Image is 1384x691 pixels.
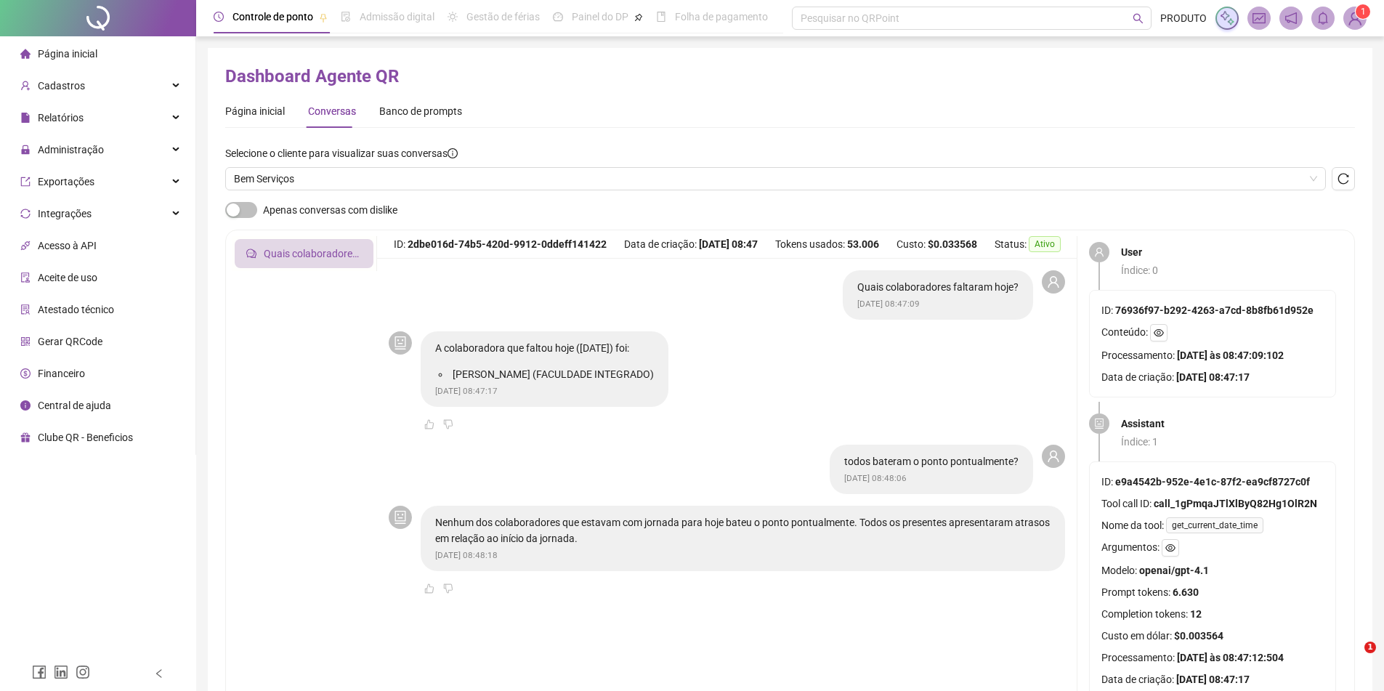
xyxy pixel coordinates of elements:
span: Nome da tool: [1101,517,1164,533]
span: Folha de pagamento [675,11,768,23]
span: Controle de ponto [232,11,313,23]
span: linkedin [54,665,68,679]
span: 76936f97-b292-4263-a7cd-8b8fb61d952e [1115,302,1314,318]
span: [DATE] às 08:47:12:504 [1177,650,1284,666]
span: 12 [1190,606,1202,622]
span: Completion tokens: [1101,606,1188,622]
span: get_current_date_time [1166,517,1263,533]
span: user [1047,450,1060,463]
img: 38791 [1344,7,1366,29]
span: sun [448,12,458,22]
span: file [20,113,31,123]
span: Custo: [897,236,926,252]
span: notification [1284,12,1298,25]
span: dashboard [553,12,563,22]
span: e9a4542b-952e-4e1c-87f2-ea9cf8727c0f [1115,474,1310,490]
img: sparkle-icon.fc2bf0ac1784a2077858766a79e2daf3.svg [1219,10,1235,26]
span: book [656,12,666,22]
span: ID: [1101,302,1113,318]
span: Tool call ID: [1101,496,1152,512]
p: todos bateram o ponto pontualmente? [844,453,1019,469]
span: Conteúdo: [1101,324,1148,342]
h3: Dashboard Agente QR [225,65,1355,89]
span: Central de ajuda [38,400,111,411]
label: Selecione o cliente para visualizar suas conversas [225,145,467,161]
span: gift [20,432,31,443]
span: 53.006 [847,236,879,252]
sup: Atualize o seu contato no menu Meus Dados [1356,4,1370,19]
span: call_1gPmqaJTlXlByQ82Hg1OlR2N [1154,496,1317,512]
span: file-done [341,12,351,22]
p: A colaboradora que faltou hoje ([DATE]) foi: [435,340,654,356]
div: Página inicial [225,103,285,119]
span: Gestão de férias [466,11,540,23]
p: Quais colaboradores faltaram hoje? [857,279,1019,295]
span: $0.003564 [1174,628,1223,644]
span: Data de criação: [624,236,697,252]
span: search [1133,13,1144,24]
iframe: Intercom live chat [1335,642,1369,676]
span: clock-circle [214,12,224,22]
span: Quais colaboradores faltaram hoje? [264,248,425,259]
span: comment [246,248,256,259]
span: Processamento: [1101,650,1175,666]
span: ID: [394,236,405,252]
span: openai/gpt-4.1 [1139,562,1209,578]
span: eye [1165,543,1175,553]
span: Financeiro [38,368,85,379]
span: Prompt tokens: [1101,584,1170,600]
span: Relatórios [38,112,84,124]
span: Gerar QRCode [38,336,102,347]
span: Argumentos: [1101,539,1160,557]
span: ID: [1101,474,1113,490]
span: export [20,177,31,187]
span: 1 [1364,642,1376,653]
span: 1 [1361,7,1366,17]
span: Administração [38,144,104,155]
span: info-circle [448,148,458,158]
span: Cadastros [38,80,85,92]
div: Banco de prompts [379,103,462,119]
span: dollar [20,368,31,379]
span: Modelo: [1101,562,1137,578]
span: Integrações [38,208,92,219]
strong: Assistant [1121,418,1165,429]
span: audit [20,272,31,283]
span: Índice: 1 [1121,434,1336,450]
span: pushpin [319,13,328,22]
span: Admissão digital [360,11,434,23]
li: [PERSON_NAME] (FACULDADE INTEGRADO) [450,366,654,382]
span: Status: [995,236,1027,252]
span: lock [20,145,31,155]
span: [DATE] 08:47:17 [1176,671,1250,687]
span: user [1094,247,1104,257]
span: Acesso à API [38,240,97,251]
span: [DATE] 08:48:18 [435,550,498,560]
span: user [1047,275,1060,288]
span: api [20,241,31,251]
span: robot [394,511,407,524]
span: Custo em dólar: [1101,628,1172,644]
span: solution [20,304,31,315]
span: reload [1338,173,1349,185]
span: $0.033568 [928,236,977,252]
span: user-add [20,81,31,91]
span: fund [1253,12,1266,25]
span: Apenas conversas com dislike [263,202,397,218]
span: info-circle [20,400,31,411]
span: Tokens usados: [775,236,845,252]
span: pushpin [634,13,643,22]
span: [DATE] 08:47:09 [857,299,920,309]
span: Data de criação: [1101,369,1174,385]
span: PRODUTO [1160,10,1207,26]
span: Clube QR - Beneficios [38,432,133,443]
strong: User [1121,246,1142,258]
span: Painel do DP [572,11,628,23]
span: Data de criação: [1101,671,1174,687]
span: Processamento: [1101,347,1175,363]
span: Ativo [1029,236,1061,252]
span: home [20,49,31,59]
span: sync [20,209,31,219]
span: Página inicial [38,48,97,60]
span: left [154,668,164,679]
